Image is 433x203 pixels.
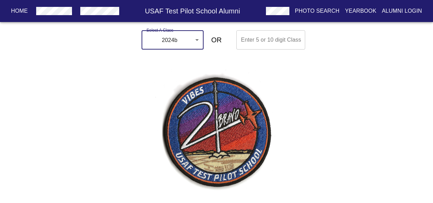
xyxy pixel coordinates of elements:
[345,7,376,15] p: Yearbook
[142,30,204,50] div: 2024b
[122,6,263,17] h6: USAF Test Pilot School Alumni
[11,7,28,15] p: Home
[154,69,279,194] img: 2024b
[292,5,342,17] button: Photo Search
[8,5,31,17] button: Home
[211,34,221,45] h6: OR
[382,7,422,15] p: Alumni Login
[295,7,340,15] p: Photo Search
[379,5,425,17] button: Alumni Login
[342,5,379,17] button: Yearbook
